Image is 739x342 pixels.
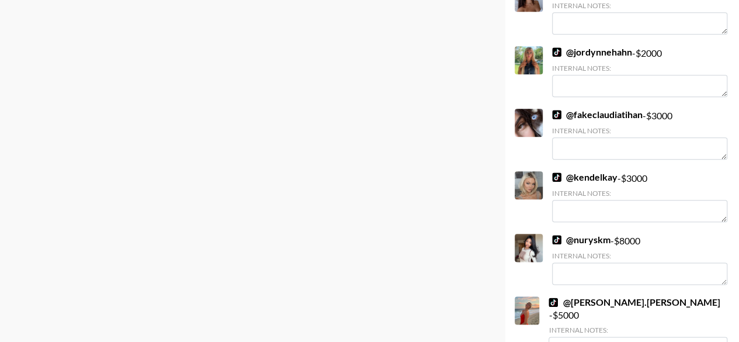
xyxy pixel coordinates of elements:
div: - $ 8000 [552,234,727,285]
div: - $ 3000 [552,171,727,222]
div: Internal Notes: [549,326,727,334]
div: Internal Notes: [552,189,727,198]
div: Internal Notes: [552,126,727,135]
img: TikTok [552,235,561,244]
div: - $ 2000 [552,46,727,97]
img: TikTok [552,110,561,119]
a: @kendelkay [552,171,617,183]
img: TikTok [552,172,561,182]
a: @nuryskm [552,234,610,246]
a: @fakeclaudiatihan [552,109,643,120]
div: Internal Notes: [552,1,727,10]
a: @[PERSON_NAME].[PERSON_NAME] [549,296,720,308]
img: TikTok [549,298,558,307]
div: Internal Notes: [552,251,727,260]
img: TikTok [552,47,561,57]
a: @jordynnehahn [552,46,632,58]
div: Internal Notes: [552,64,727,72]
div: - $ 3000 [552,109,727,160]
